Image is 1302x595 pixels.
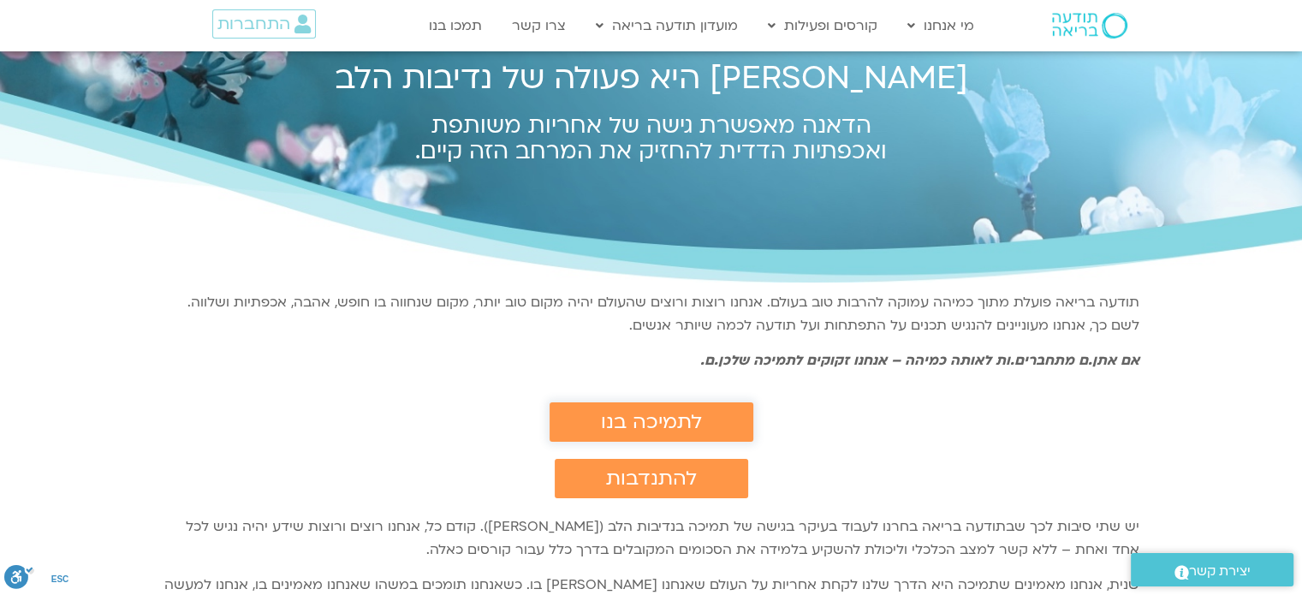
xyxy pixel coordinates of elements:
a: קורסים ופעילות [759,9,886,42]
img: תודעה בריאה [1052,13,1127,39]
a: תמכו בנו [420,9,490,42]
i: אם אתן.ם מתחברים.ות לאותה כמיהה – אנחנו זקוקים לתמיכה שלכן.ם. [700,351,1139,370]
a: מי אנחנו [899,9,983,42]
a: התחברות [212,9,316,39]
span: תודעה בריאה פועלת מתוך כמיהה עמוקה להרבות טוב בעולם. אנחנו רוצות ורוצים שהעולם יהיה מקום טוב יותר... [187,293,1139,335]
span: להתנדבות [606,467,697,490]
a: מועדון תודעה בריאה [587,9,746,42]
a: צרו קשר [503,9,574,42]
h2: [PERSON_NAME] היא פעולה של נדיבות הלב [172,60,1131,96]
a: לתמיכה בנו [550,402,753,442]
span: התחברות [217,15,290,33]
a: יצירת קשר [1131,553,1293,586]
span: יצירת קשר [1189,560,1251,583]
h2: הדאנה מאפשרת גישה של אחריות משותפת ואכפתיות הדדית להחזיק את המרחב הזה קיים. [172,113,1131,164]
a: להתנדבות [555,459,748,498]
span: יש שתי סיבות לכך שבתודעה בריאה בחרנו לעבוד בעיקר בגישה של תמיכה בנדיבות הלב ([PERSON_NAME]). קודם... [186,517,1139,559]
span: לתמיכה בנו [601,411,702,433]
